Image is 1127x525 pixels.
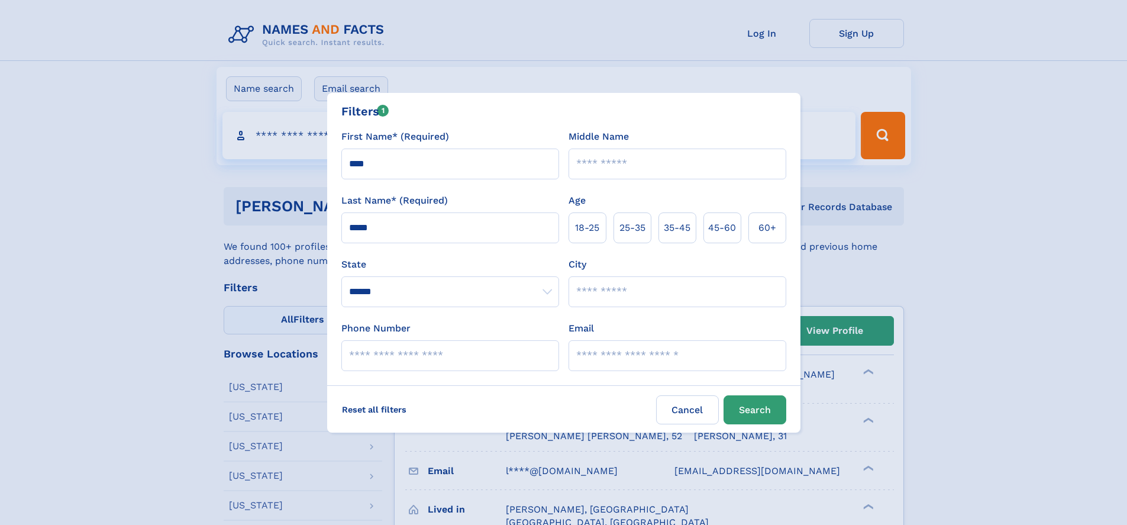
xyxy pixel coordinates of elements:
[708,221,736,235] span: 45‑60
[341,194,448,208] label: Last Name* (Required)
[341,321,411,336] label: Phone Number
[341,130,449,144] label: First Name* (Required)
[619,221,645,235] span: 25‑35
[334,395,414,424] label: Reset all filters
[569,257,586,272] label: City
[664,221,690,235] span: 35‑45
[569,194,586,208] label: Age
[724,395,786,424] button: Search
[758,221,776,235] span: 60+
[656,395,719,424] label: Cancel
[341,257,559,272] label: State
[341,102,389,120] div: Filters
[569,321,594,336] label: Email
[569,130,629,144] label: Middle Name
[575,221,599,235] span: 18‑25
